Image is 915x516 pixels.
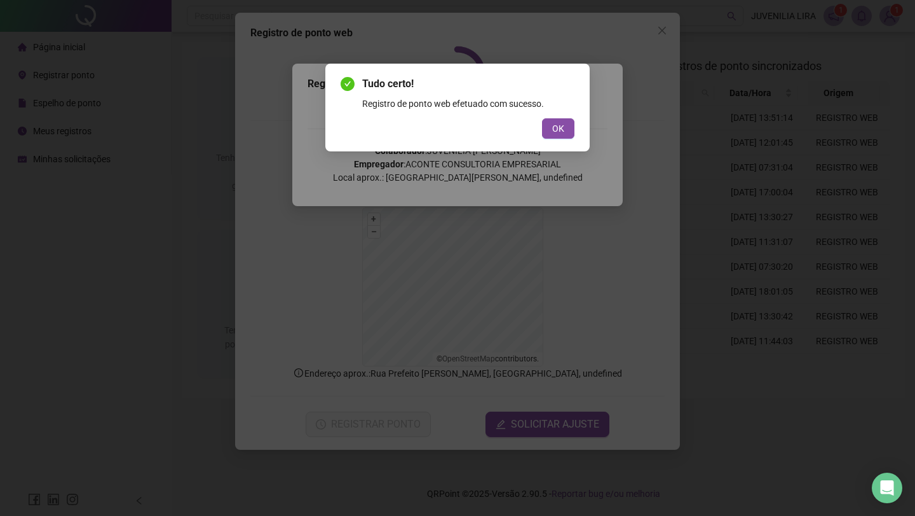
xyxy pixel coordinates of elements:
span: Tudo certo! [362,76,574,92]
span: OK [552,122,564,136]
div: Registro de ponto web efetuado com sucesso. [362,97,574,111]
button: OK [542,118,574,139]
span: check-circle [341,77,355,91]
div: Open Intercom Messenger [872,473,902,503]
